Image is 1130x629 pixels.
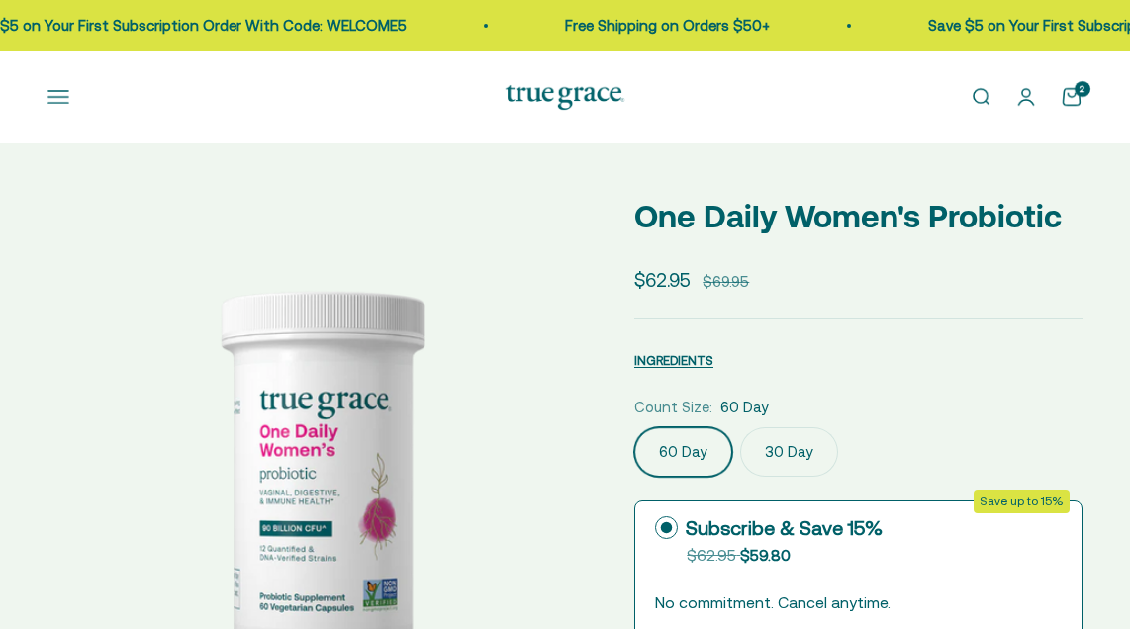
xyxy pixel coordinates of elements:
span: 60 Day [720,396,769,419]
sale-price: $62.95 [634,265,691,295]
span: INGREDIENTS [634,353,713,368]
button: INGREDIENTS [634,348,713,372]
p: One Daily Women's Probiotic [634,191,1083,241]
a: Free Shipping on Orders $50+ [563,17,768,34]
cart-count: 2 [1075,81,1090,97]
legend: Count Size: [634,396,712,419]
compare-at-price: $69.95 [703,270,749,294]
